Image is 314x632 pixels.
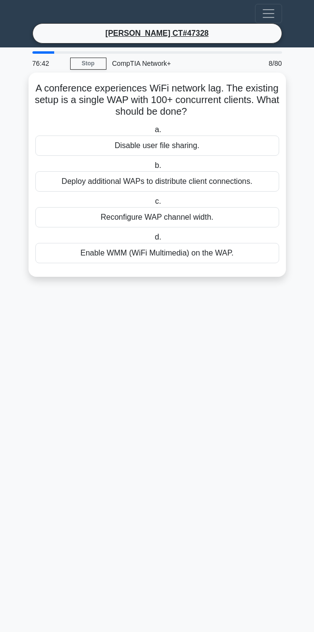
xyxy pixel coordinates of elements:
[34,82,280,118] h5: A conference experiences WiFi network lag. The existing setup is a single WAP with 100+ concurren...
[35,207,279,227] div: Reconfigure WAP channel width.
[70,58,106,70] a: Stop
[155,161,161,169] span: b.
[155,197,161,205] span: c.
[35,135,279,156] div: Disable user file sharing.
[155,125,161,134] span: a.
[100,27,214,39] a: [PERSON_NAME] CT#47328
[155,233,161,241] span: d.
[35,171,279,192] div: Deploy additional WAPs to distribute client connections.
[255,4,282,23] button: Toggle navigation
[35,243,279,263] div: Enable WMM (WiFi Multimedia) on the WAP.
[27,54,70,73] div: 76:42
[106,54,244,73] div: CompTIA Network+
[244,54,288,73] div: 8/80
